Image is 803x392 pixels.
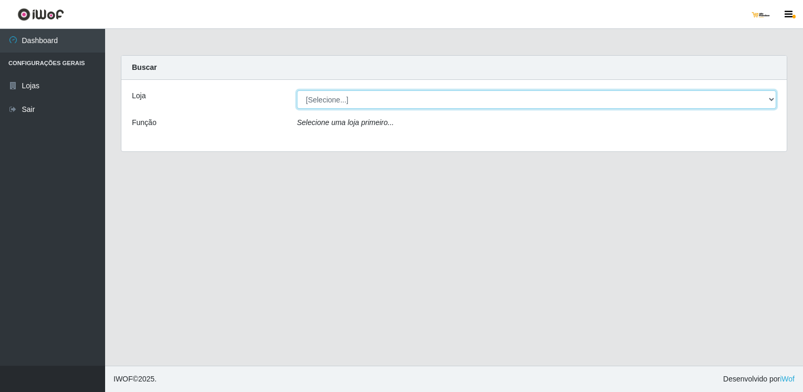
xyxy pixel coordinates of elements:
[114,375,133,383] span: IWOF
[780,375,795,383] a: iWof
[114,374,157,385] span: © 2025 .
[132,90,146,101] label: Loja
[132,63,157,71] strong: Buscar
[17,8,64,21] img: CoreUI Logo
[132,117,157,128] label: Função
[723,374,795,385] span: Desenvolvido por
[297,118,394,127] i: Selecione uma loja primeiro...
